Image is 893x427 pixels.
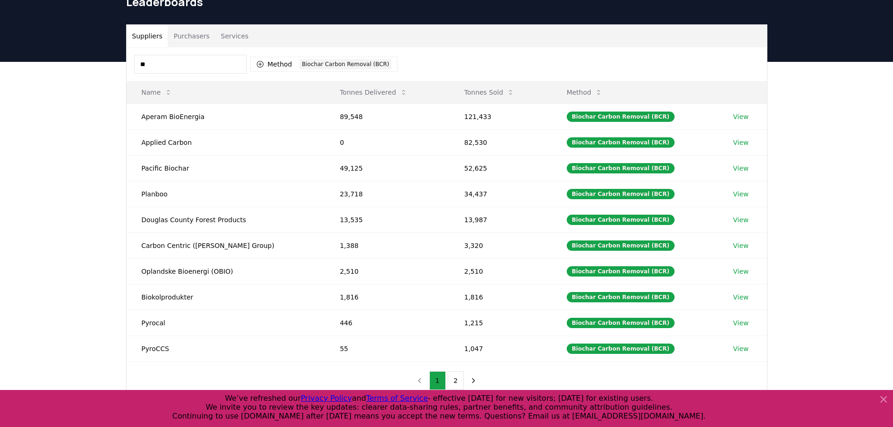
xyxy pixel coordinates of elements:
[567,189,675,199] div: Biochar Carbon Removal (BCR)
[567,215,675,225] div: Biochar Carbon Removal (BCR)
[325,258,449,284] td: 2,510
[567,292,675,302] div: Biochar Carbon Removal (BCR)
[465,371,481,390] button: next page
[325,336,449,361] td: 55
[733,267,749,276] a: View
[567,137,675,148] div: Biochar Carbon Removal (BCR)
[127,104,325,129] td: Aperam BioEnergia
[127,129,325,155] td: Applied Carbon
[325,284,449,310] td: 1,816
[325,181,449,207] td: 23,718
[250,57,398,72] button: MethodBiochar Carbon Removal (BCR)
[449,104,551,129] td: 121,433
[127,207,325,232] td: Douglas County Forest Products
[567,240,675,251] div: Biochar Carbon Removal (BCR)
[733,292,749,302] a: View
[449,181,551,207] td: 34,437
[567,344,675,354] div: Biochar Carbon Removal (BCR)
[168,25,215,47] button: Purchasers
[134,83,180,102] button: Name
[215,25,254,47] button: Services
[325,155,449,181] td: 49,125
[449,232,551,258] td: 3,320
[127,25,168,47] button: Suppliers
[127,232,325,258] td: Carbon Centric ([PERSON_NAME] Group)
[567,318,675,328] div: Biochar Carbon Removal (BCR)
[733,215,749,225] a: View
[449,284,551,310] td: 1,816
[567,266,675,277] div: Biochar Carbon Removal (BCR)
[733,112,749,121] a: View
[127,258,325,284] td: Oplandske Bioenergi (OBIO)
[300,59,391,69] div: Biochar Carbon Removal (BCR)
[449,336,551,361] td: 1,047
[325,104,449,129] td: 89,548
[733,344,749,353] a: View
[449,310,551,336] td: 1,215
[127,155,325,181] td: Pacific Biochar
[733,318,749,328] a: View
[733,189,749,199] a: View
[559,83,610,102] button: Method
[127,310,325,336] td: Pyrocal
[449,155,551,181] td: 52,625
[449,129,551,155] td: 82,530
[567,163,675,173] div: Biochar Carbon Removal (BCR)
[733,138,749,147] a: View
[325,310,449,336] td: 446
[325,207,449,232] td: 13,535
[325,129,449,155] td: 0
[457,83,522,102] button: Tonnes Sold
[127,336,325,361] td: PyroCCS
[429,371,446,390] button: 1
[127,181,325,207] td: Planboo
[733,241,749,250] a: View
[127,284,325,310] td: Biokolprodukter
[332,83,415,102] button: Tonnes Delivered
[448,371,464,390] button: 2
[449,207,551,232] td: 13,987
[567,112,675,122] div: Biochar Carbon Removal (BCR)
[325,232,449,258] td: 1,388
[733,164,749,173] a: View
[449,258,551,284] td: 2,510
